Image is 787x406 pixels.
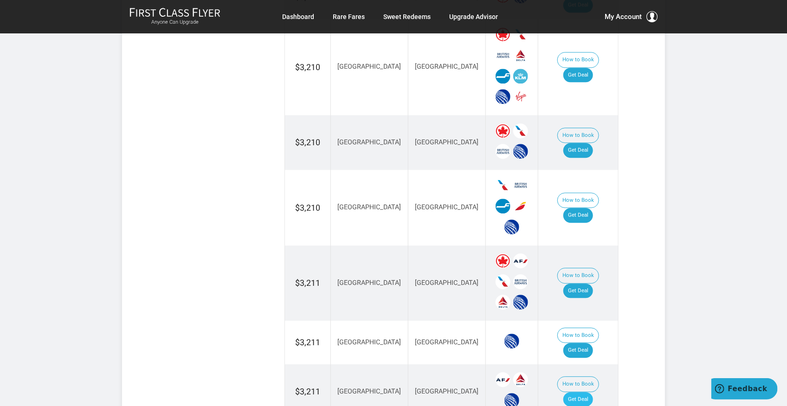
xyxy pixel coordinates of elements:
[513,144,528,159] span: United
[504,219,519,234] span: United
[333,8,365,25] a: Rare Fares
[415,203,478,211] span: [GEOGRAPHIC_DATA]
[415,279,478,287] span: [GEOGRAPHIC_DATA]
[513,123,528,138] span: American Airlines
[563,143,593,158] a: Get Deal
[513,253,528,268] span: Air France
[295,203,320,213] span: $3,210
[337,279,401,287] span: [GEOGRAPHIC_DATA]
[496,144,510,159] span: British Airways
[496,253,510,268] span: Air Canada
[605,11,658,22] button: My Account
[513,295,528,309] span: United
[282,8,314,25] a: Dashboard
[129,7,220,26] a: First Class FlyerAnyone Can Upgrade
[496,123,510,138] span: Air Canada
[337,203,401,211] span: [GEOGRAPHIC_DATA]
[513,372,528,387] span: Delta Airlines
[295,137,320,147] span: $3,210
[563,284,593,298] a: Get Deal
[711,378,778,401] iframe: Opens a widget where you can find more information
[496,295,510,309] span: Delta Airlines
[496,178,510,193] span: American Airlines
[129,7,220,17] img: First Class Flyer
[557,128,599,143] button: How to Book
[513,69,528,84] span: KLM
[557,193,599,208] button: How to Book
[415,138,478,146] span: [GEOGRAPHIC_DATA]
[295,337,320,347] span: $3,211
[557,328,599,343] button: How to Book
[513,199,528,213] span: Iberia
[496,372,510,387] span: Air France
[415,387,478,395] span: [GEOGRAPHIC_DATA]
[563,208,593,223] a: Get Deal
[337,387,401,395] span: [GEOGRAPHIC_DATA]
[496,69,510,84] span: Finnair
[513,48,528,63] span: Delta Airlines
[513,27,528,42] span: American Airlines
[496,27,510,42] span: Air Canada
[337,63,401,71] span: [GEOGRAPHIC_DATA]
[513,178,528,193] span: British Airways
[513,89,528,104] span: Virgin Atlantic
[605,11,642,22] span: My Account
[496,89,510,104] span: United
[557,268,599,284] button: How to Book
[295,278,320,288] span: $3,211
[563,68,593,83] a: Get Deal
[383,8,431,25] a: Sweet Redeems
[415,338,478,346] span: [GEOGRAPHIC_DATA]
[563,343,593,358] a: Get Deal
[513,274,528,289] span: British Airways
[129,19,220,26] small: Anyone Can Upgrade
[295,387,320,396] span: $3,211
[337,138,401,146] span: [GEOGRAPHIC_DATA]
[557,52,599,68] button: How to Book
[415,63,478,71] span: [GEOGRAPHIC_DATA]
[496,48,510,63] span: British Airways
[496,274,510,289] span: American Airlines
[496,199,510,213] span: Finnair
[337,338,401,346] span: [GEOGRAPHIC_DATA]
[557,376,599,392] button: How to Book
[295,62,320,72] span: $3,210
[504,334,519,348] span: United
[449,8,498,25] a: Upgrade Advisor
